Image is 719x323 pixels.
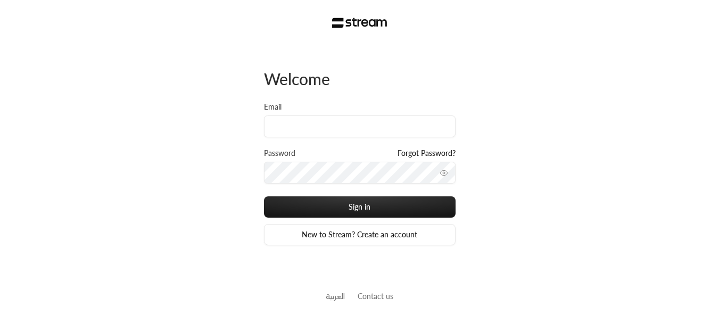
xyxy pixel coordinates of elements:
[326,286,345,306] a: العربية
[358,292,393,301] a: Contact us
[264,196,456,218] button: Sign in
[264,69,330,88] span: Welcome
[398,148,456,159] a: Forgot Password?
[435,164,452,181] button: toggle password visibility
[264,102,282,112] label: Email
[332,18,387,28] img: Stream Logo
[264,148,295,159] label: Password
[264,224,456,245] a: New to Stream? Create an account
[358,291,393,302] button: Contact us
